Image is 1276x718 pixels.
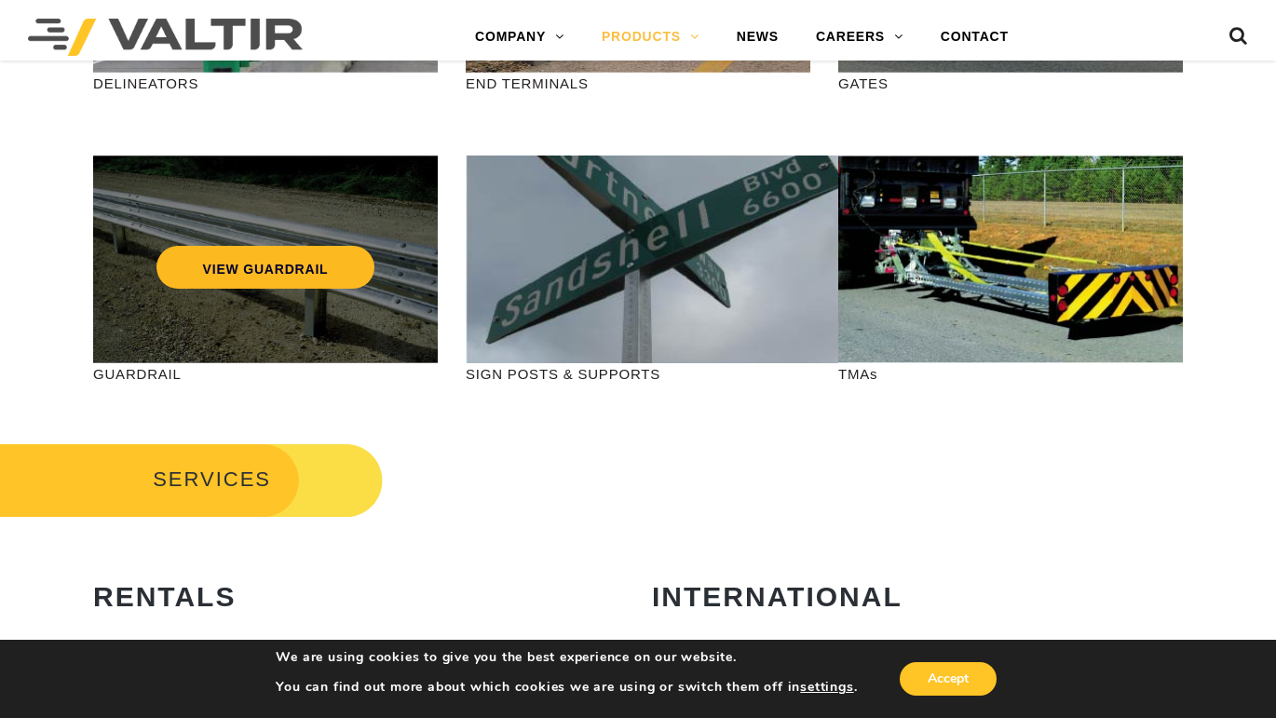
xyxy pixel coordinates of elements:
[922,19,1027,56] a: CONTACT
[93,363,438,385] p: GUARDRAIL
[276,649,857,666] p: We are using cookies to give you the best experience on our website.
[718,19,797,56] a: NEWS
[93,73,438,94] p: DELINEATORS
[466,73,810,94] p: END TERMINALS
[276,679,857,696] p: You can find out more about which cookies we are using or switch them off in .
[583,19,718,56] a: PRODUCTS
[838,73,1183,94] p: GATES
[466,363,810,385] p: SIGN POSTS & SUPPORTS
[900,662,997,696] button: Accept
[652,581,903,612] strong: INTERNATIONAL
[156,246,375,289] a: VIEW GUARDRAIL
[93,581,236,612] strong: RENTALS
[456,19,583,56] a: COMPANY
[838,363,1183,385] p: TMAs
[28,19,303,56] img: Valtir
[800,679,853,696] button: settings
[797,19,922,56] a: CAREERS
